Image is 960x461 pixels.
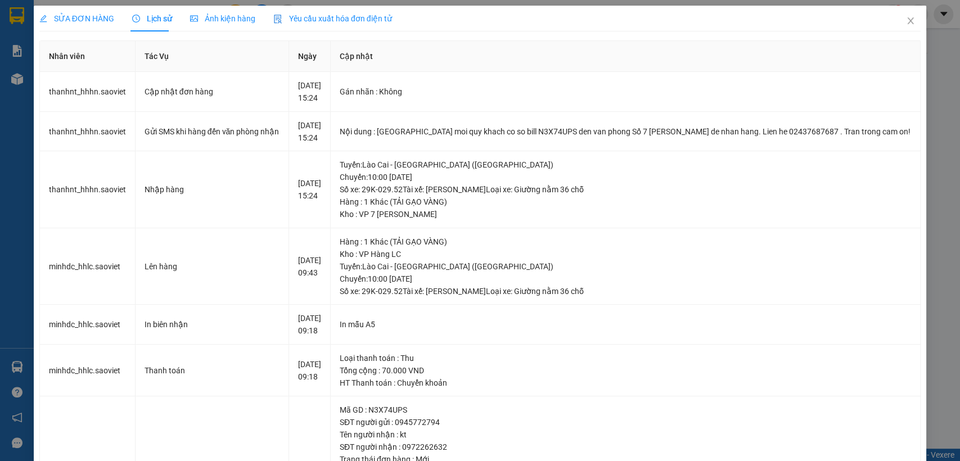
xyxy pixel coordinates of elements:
[190,14,255,23] span: Ảnh kiện hàng
[145,125,280,138] div: Gửi SMS khi hàng đến văn phòng nhận
[340,236,911,248] div: Hàng : 1 Khác (TẢI GẠO VÀNG)
[298,312,321,337] div: [DATE] 09:18
[298,119,321,144] div: [DATE] 15:24
[39,14,114,23] span: SỬA ĐƠN HÀNG
[340,416,911,428] div: SĐT người gửi : 0945772794
[190,15,198,22] span: picture
[340,248,911,260] div: Kho : VP Hàng LC
[340,196,911,208] div: Hàng : 1 Khác (TẢI GẠO VÀNG)
[298,254,321,279] div: [DATE] 09:43
[132,14,172,23] span: Lịch sử
[298,177,321,202] div: [DATE] 15:24
[40,151,136,228] td: thanhnt_hhhn.saoviet
[145,318,280,331] div: In biên nhận
[906,16,915,25] span: close
[340,428,911,441] div: Tên người nhận : kt
[145,364,280,377] div: Thanh toán
[273,15,282,24] img: icon
[340,125,911,138] div: Nội dung : [GEOGRAPHIC_DATA] moi quy khach co so bill N3X74UPS den van phong Số 7 [PERSON_NAME] d...
[895,6,926,37] button: Close
[136,41,289,72] th: Tác Vụ
[289,41,331,72] th: Ngày
[145,85,280,98] div: Cập nhật đơn hàng
[40,72,136,112] td: thanhnt_hhhn.saoviet
[340,404,911,416] div: Mã GD : N3X74UPS
[340,159,911,196] div: Tuyến : Lào Cai - [GEOGRAPHIC_DATA] ([GEOGRAPHIC_DATA]) Chuyến: 10:00 [DATE] Số xe: 29K-029.52 Tà...
[145,183,280,196] div: Nhập hàng
[132,15,140,22] span: clock-circle
[40,345,136,397] td: minhdc_hhlc.saoviet
[340,208,911,220] div: Kho : VP 7 [PERSON_NAME]
[298,79,321,104] div: [DATE] 15:24
[340,352,911,364] div: Loại thanh toán : Thu
[40,305,136,345] td: minhdc_hhlc.saoviet
[331,41,921,72] th: Cập nhật
[40,112,136,152] td: thanhnt_hhhn.saoviet
[298,358,321,383] div: [DATE] 09:18
[340,318,911,331] div: In mẫu A5
[40,228,136,305] td: minhdc_hhlc.saoviet
[340,441,911,453] div: SĐT người nhận : 0972262632
[39,15,47,22] span: edit
[340,260,911,297] div: Tuyến : Lào Cai - [GEOGRAPHIC_DATA] ([GEOGRAPHIC_DATA]) Chuyến: 10:00 [DATE] Số xe: 29K-029.52 Tà...
[340,85,911,98] div: Gán nhãn : Không
[40,41,136,72] th: Nhân viên
[145,260,280,273] div: Lên hàng
[273,14,392,23] span: Yêu cầu xuất hóa đơn điện tử
[340,377,911,389] div: HT Thanh toán : Chuyển khoản
[340,364,911,377] div: Tổng cộng : 70.000 VND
